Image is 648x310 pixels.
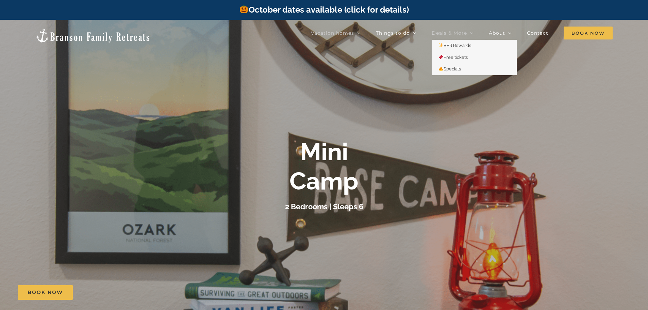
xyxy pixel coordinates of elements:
img: 🎃 [240,5,248,13]
a: Vacation homes [311,26,361,40]
span: Things to do [376,31,410,35]
h3: 2 Bedrooms | Sleeps 6 [285,202,363,211]
a: About [489,26,512,40]
a: October dates available (click for details) [239,5,409,15]
a: 🎟️Free tickets [432,52,517,64]
b: Mini Camp [289,137,359,195]
span: Book Now [28,290,63,295]
a: 🔥Specials [432,63,517,75]
span: Specials [438,66,461,71]
a: Contact [527,26,548,40]
span: BFR Rewards [438,43,471,48]
span: Vacation homes [311,31,354,35]
a: Book Now [18,285,73,300]
span: Book Now [564,27,613,39]
a: ✨BFR Rewards [432,40,517,52]
nav: Main Menu [311,26,613,40]
img: 🔥 [439,67,443,71]
img: Branson Family Retreats Logo [35,28,151,43]
span: About [489,31,505,35]
a: Things to do [376,26,416,40]
img: ✨ [439,43,443,47]
a: Deals & More [432,26,473,40]
span: Deals & More [432,31,467,35]
span: Contact [527,31,548,35]
span: Free tickets [438,55,468,60]
img: 🎟️ [439,55,443,59]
